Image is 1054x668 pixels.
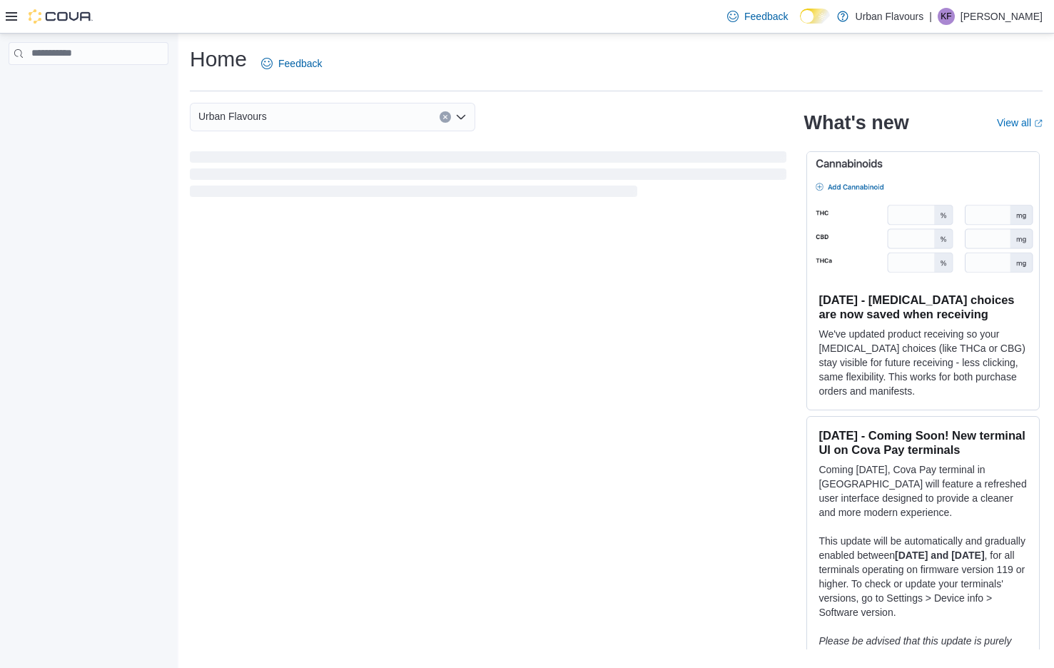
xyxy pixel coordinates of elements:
[9,68,168,102] nav: Complex example
[819,428,1028,457] h3: [DATE] - Coming Soon! New terminal UI on Cova Pay terminals
[819,462,1028,520] p: Coming [DATE], Cova Pay terminal in [GEOGRAPHIC_DATA] will feature a refreshed user interface des...
[744,9,788,24] span: Feedback
[455,111,467,123] button: Open list of options
[1034,119,1043,128] svg: External link
[997,117,1043,128] a: View allExternal link
[190,154,786,200] span: Loading
[278,56,322,71] span: Feedback
[941,8,951,25] span: KF
[29,9,93,24] img: Cova
[804,111,908,134] h2: What's new
[800,9,830,24] input: Dark Mode
[440,111,451,123] button: Clear input
[255,49,328,78] a: Feedback
[895,550,984,561] strong: [DATE] and [DATE]
[819,534,1028,619] p: This update will be automatically and gradually enabled between , for all terminals operating on ...
[819,293,1028,321] h3: [DATE] - [MEDICAL_DATA] choices are now saved when receiving
[929,8,932,25] p: |
[961,8,1043,25] p: [PERSON_NAME]
[856,8,924,25] p: Urban Flavours
[721,2,794,31] a: Feedback
[819,327,1028,398] p: We've updated product receiving so your [MEDICAL_DATA] choices (like THCa or CBG) stay visible fo...
[198,108,267,125] span: Urban Flavours
[938,8,955,25] div: Kris Friesen
[190,45,247,74] h1: Home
